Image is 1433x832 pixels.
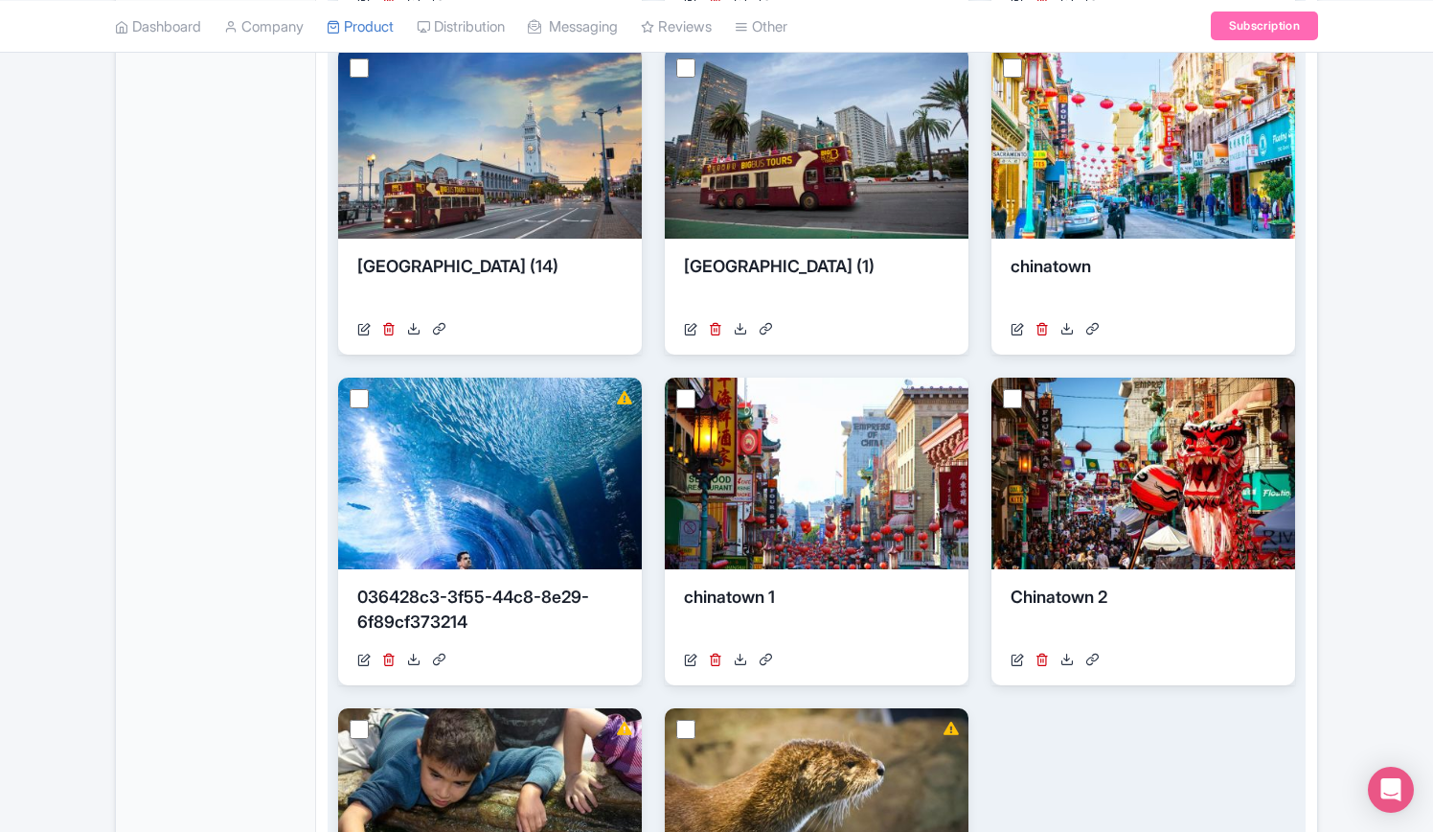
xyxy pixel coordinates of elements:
[357,254,623,312] div: [GEOGRAPHIC_DATA] (14)
[684,585,949,642] div: chinatown 1
[1011,254,1276,312] div: chinatown
[1211,12,1318,40] a: Subscription
[1011,585,1276,642] div: Chinatown 2
[684,254,949,312] div: [GEOGRAPHIC_DATA] (1)
[1368,767,1414,813] div: Open Intercom Messenger
[357,585,623,642] div: 036428c3-3f55-44c8-8e29-6f89cf373214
